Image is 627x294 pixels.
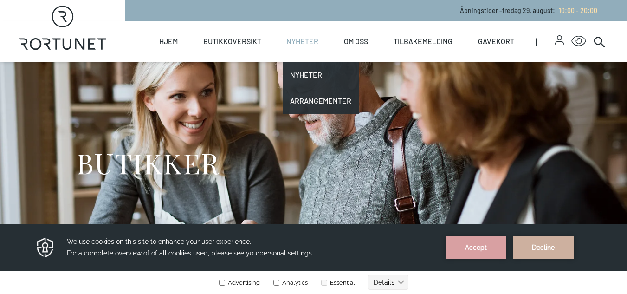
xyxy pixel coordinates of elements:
label: Essential [319,55,355,62]
h3: We use cookies on this site to enhance your user experience. For a complete overview of of all co... [67,12,434,35]
p: Åpningstider - fredag 29. august : [460,6,597,15]
a: 10:00 - 20:00 [555,7,597,14]
a: Nyheter [283,62,359,88]
a: Tilbakemelding [394,21,452,62]
h1: BUTIKKER [76,145,220,180]
button: Accept [446,12,506,34]
a: Nyheter [286,21,318,62]
a: Butikkoversikt [203,21,261,62]
a: Hjem [159,21,178,62]
button: Decline [513,12,574,34]
span: | [536,21,555,62]
button: Open Accessibility Menu [571,34,586,49]
a: Gavekort [478,21,514,62]
label: Advertising [219,55,260,62]
span: personal settings. [259,25,313,33]
a: Arrangementer [283,88,359,114]
input: Essential [321,55,327,61]
span: 10:00 - 20:00 [559,7,597,14]
img: Privacy reminder [35,12,55,34]
button: Details [368,51,408,65]
a: Om oss [344,21,368,62]
input: Advertising [219,55,225,61]
label: Analytics [271,55,308,62]
text: Details [374,54,394,62]
input: Analytics [273,55,279,61]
